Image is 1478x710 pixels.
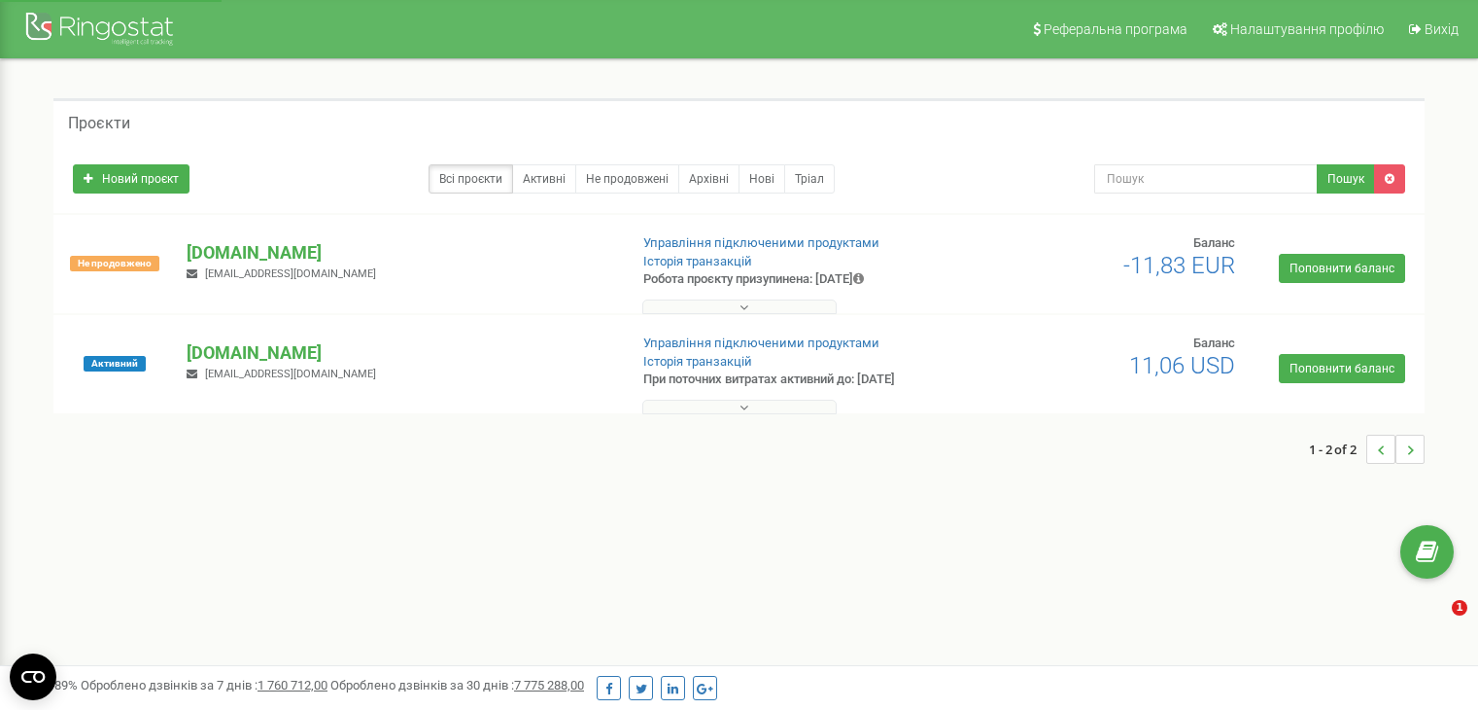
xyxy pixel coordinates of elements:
a: Історія транзакцій [643,254,752,268]
span: -11,83 EUR [1123,252,1235,279]
span: Реферальна програма [1044,21,1187,37]
a: Поповнити баланс [1279,354,1405,383]
a: Активні [512,164,576,194]
span: [EMAIL_ADDRESS][DOMAIN_NAME] [205,267,376,280]
a: Історія транзакцій [643,354,752,369]
span: 11,06 USD [1129,352,1235,379]
a: Новий проєкт [73,164,189,194]
p: [DOMAIN_NAME] [187,240,611,266]
span: Налаштування профілю [1230,21,1384,37]
a: Архівні [678,164,739,194]
u: 1 760 712,00 [258,678,327,692]
span: Оброблено дзвінків за 30 днів : [330,678,584,692]
a: Управління підключеними продуктами [643,235,879,250]
a: Тріал [784,164,835,194]
button: Пошук [1317,164,1375,194]
span: Баланс [1193,336,1235,350]
nav: ... [1309,415,1425,483]
input: Пошук [1094,164,1318,194]
span: Активний [84,356,146,372]
a: Не продовжені [575,164,679,194]
span: Не продовжено [70,256,159,271]
a: Поповнити баланс [1279,254,1405,283]
span: Оброблено дзвінків за 7 днів : [81,678,327,692]
p: [DOMAIN_NAME] [187,340,611,366]
p: При поточних витратах активний до: [DATE] [643,371,954,389]
button: Open CMP widget [10,654,56,700]
span: 1 [1452,600,1467,616]
a: Нові [739,164,785,194]
a: Управління підключеними продуктами [643,336,879,350]
a: Всі проєкти [429,164,513,194]
u: 7 775 288,00 [514,678,584,692]
span: Баланс [1193,235,1235,250]
iframe: Intercom live chat [1412,600,1459,647]
span: Вихід [1425,21,1459,37]
span: 1 - 2 of 2 [1309,435,1366,464]
span: [EMAIL_ADDRESS][DOMAIN_NAME] [205,368,376,380]
p: Робота проєкту призупинена: [DATE] [643,270,954,289]
h5: Проєкти [68,115,130,132]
